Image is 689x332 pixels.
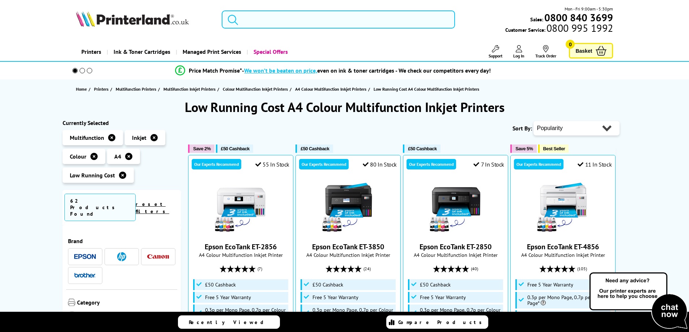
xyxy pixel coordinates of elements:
span: £50 Cashback [420,282,451,288]
span: (7) [258,262,262,276]
a: Ink & Toner Cartridges [107,43,176,61]
span: Low Running Cost A4 Colour Multifunction Inkjet Printers [374,86,479,92]
span: Price Match Promise* [189,67,242,74]
span: A4 [114,153,121,160]
img: Category [68,299,75,306]
span: Printers [94,85,109,93]
a: Epson EcoTank ET-2850 [429,229,483,236]
span: (105) [577,262,587,276]
a: Multifunction Printers [116,85,158,93]
a: Print Only [68,311,122,327]
span: Colour Multifunction Inkjet Printers [223,85,288,93]
a: Epson EcoTank ET-4856 [536,229,590,236]
span: 0.3p per Mono Page, 0.7p per Colour Page* [527,294,609,306]
span: Free 5 Year Warranty [205,294,251,300]
span: Save 5% [515,146,533,151]
span: A4 Colour Multifunction Inkjet Printer [407,251,504,258]
a: Basket 0 [569,43,613,59]
span: (40) [471,262,478,276]
span: £50 Cashback [301,146,329,151]
a: A4 Colour Multifunction Inkjet Printers [295,85,368,93]
button: £50 Cashback [216,145,253,153]
a: Compare Products [386,315,488,329]
span: £50 Cashback [221,146,250,151]
span: Category [77,299,176,307]
a: Home [76,85,89,93]
div: Currently Selected [63,119,181,126]
button: Save 2% [188,145,214,153]
img: Epson EcoTank ET-2850 [429,181,483,235]
div: 7 In Stock [473,161,504,168]
h1: Low Running Cost A4 Colour Multifunction Inkjet Printers [63,99,627,116]
a: HP [111,252,132,261]
span: Inkjet [132,134,146,141]
div: 55 In Stock [255,161,289,168]
img: HP [117,252,126,261]
span: Low Running Cost [70,172,115,179]
li: modal_Promise [59,64,608,77]
a: Epson EcoTank ET-2850 [420,242,492,251]
span: 0.3p per Mono Page, 0.7p per Colour Page* [312,307,394,319]
span: Customer Service: [505,25,613,33]
div: Our Experts Recommend [192,159,241,169]
a: Managed Print Services [176,43,247,61]
a: Printers [76,43,107,61]
span: 62 Products Found [64,194,136,221]
img: Epson [74,254,96,259]
button: Best Seller [538,145,569,153]
span: Support [489,53,502,59]
span: Free 5 Year Warranty [312,294,358,300]
button: £50 Cashback [403,145,440,153]
a: Special Offers [247,43,293,61]
span: 0.3p per Mono Page, 0.7p per Colour Page* [205,307,287,319]
a: 0800 840 3699 [543,14,613,21]
a: Colour Multifunction Inkjet Printers [223,85,290,93]
div: - even on ink & toner cartridges - We check our competitors every day! [242,67,491,74]
span: £50 Cashback [408,146,437,151]
span: Save 2% [193,146,210,151]
img: Open Live Chat window [588,271,689,331]
a: Printers [94,85,110,93]
a: Epson EcoTank ET-2856 [205,242,277,251]
a: Epson [74,252,96,261]
span: 0.3p per Mono Page, 0.7p per Colour Page* [420,307,502,319]
div: 11 In Stock [578,161,612,168]
span: Sales: [530,16,543,23]
b: 0800 840 3699 [544,11,613,24]
div: Our Experts Recommend [299,159,349,169]
img: Epson EcoTank ET-4856 [536,181,590,235]
button: £50 Cashback [295,145,333,153]
span: £50 Cashback [205,282,236,288]
span: Multifunction Inkjet Printers [163,85,216,93]
div: 80 In Stock [363,161,397,168]
img: Brother [74,273,96,278]
a: Log In [513,45,524,59]
span: Compare Products [398,319,486,325]
span: (24) [363,262,371,276]
span: A4 Colour Multifunction Inkjet Printers [295,85,366,93]
a: Track Order [535,45,556,59]
a: reset filters [136,201,169,215]
span: A4 Colour Multifunction Inkjet Printer [192,251,289,258]
button: Save 5% [510,145,536,153]
span: Ink & Toner Cartridges [114,43,170,61]
span: Log In [513,53,524,59]
a: Epson EcoTank ET-3850 [312,242,384,251]
span: Sort By: [513,125,532,132]
a: Printerland Logo [76,11,213,28]
a: Epson EcoTank ET-4856 [527,242,599,251]
a: Epson EcoTank ET-2856 [214,229,268,236]
a: Recently Viewed [178,315,280,329]
img: Epson EcoTank ET-3850 [321,181,375,235]
span: We won’t be beaten on price, [244,67,317,74]
img: Printerland Logo [76,11,189,27]
span: 0800 995 1992 [545,25,613,31]
img: Epson EcoTank ET-2856 [214,181,268,235]
span: Best Seller [543,146,565,151]
span: Recently Viewed [189,319,271,325]
a: Canon [147,252,169,261]
span: Brand [68,237,176,245]
img: Canon [147,254,169,259]
span: Multifunction Printers [116,85,156,93]
span: A4 Colour Multifunction Inkjet Printer [299,251,397,258]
